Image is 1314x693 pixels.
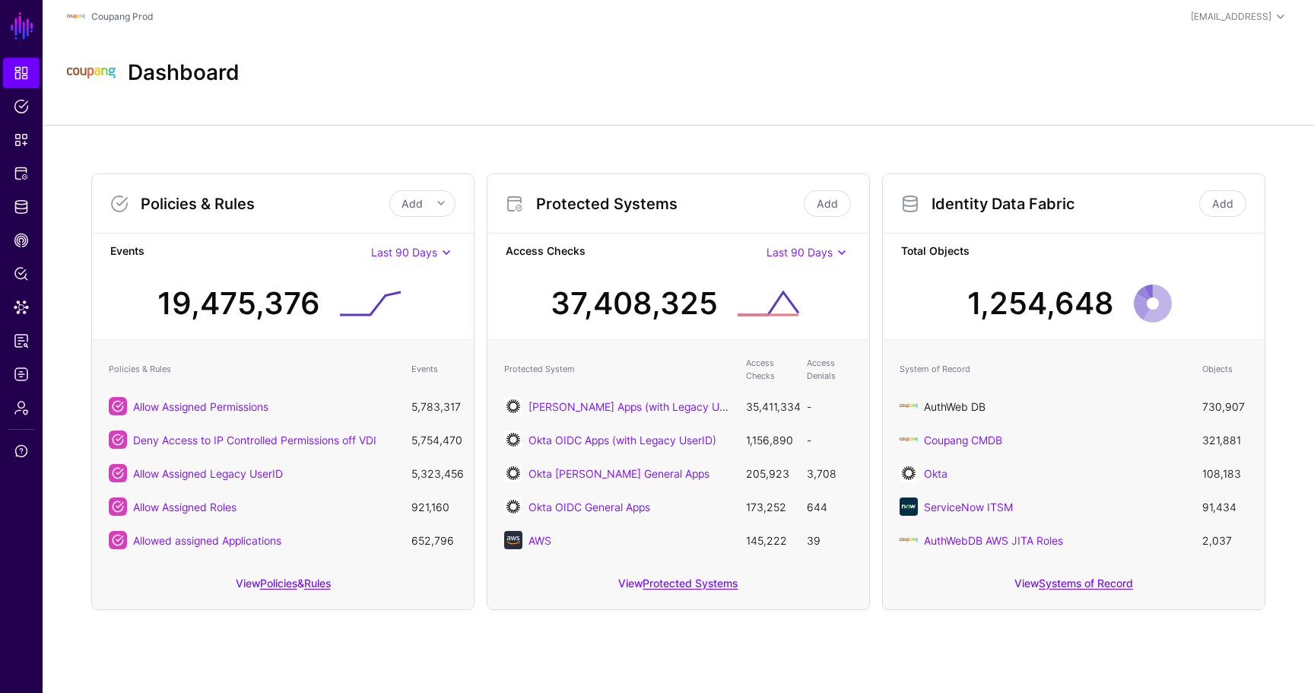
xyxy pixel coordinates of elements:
td: - [799,423,860,456]
div: View [883,566,1265,609]
img: svg+xml;base64,PHN2ZyB3aWR0aD0iNjQiIGhlaWdodD0iNjQiIHZpZXdCb3g9IjAgMCA2NCA2NCIgZmlsbD0ibm9uZSIgeG... [504,397,522,415]
a: Policy Lens [3,259,40,289]
td: 108,183 [1195,456,1255,490]
span: Support [14,443,29,459]
a: Okta OIDC General Apps [528,501,650,513]
td: 5,754,470 [404,423,465,456]
span: Data Lens [14,300,29,315]
td: 652,796 [404,523,465,557]
a: AWS [528,534,551,547]
img: svg+xml;base64,PHN2ZyBpZD0iTG9nbyIgeG1sbnM9Imh0dHA6Ly93d3cudzMub3JnLzIwMDAvc3ZnIiB3aWR0aD0iMTIxLj... [67,8,85,26]
a: Dashboard [3,58,40,88]
span: Last 90 Days [766,246,833,259]
th: Access Denials [799,349,860,389]
td: 3,708 [799,456,860,490]
a: Policies [260,577,297,590]
img: svg+xml;base64,PHN2ZyB3aWR0aD0iNjQiIGhlaWdodD0iNjQiIHZpZXdCb3g9IjAgMCA2NCA2NCIgZmlsbD0ibm9uZSIgeG... [504,464,522,482]
span: Policy Lens [14,266,29,281]
a: Systems of Record [1039,577,1133,590]
a: Add [1199,190,1246,217]
a: AuthWebDB AWS JITA Roles [924,534,1063,547]
td: 39 [799,523,860,557]
strong: Access Checks [506,243,766,262]
a: Identity Data Fabric [3,192,40,222]
td: 921,160 [404,490,465,523]
td: 2,037 [1195,523,1255,557]
span: Reports [14,333,29,348]
a: [PERSON_NAME] Apps (with Legacy UserID) [528,400,749,413]
a: AuthWeb DB [924,400,985,413]
a: Deny Access to IP Controlled Permissions off VDI [133,434,376,447]
a: Okta [924,467,947,480]
a: Reports [3,326,40,356]
a: Allowed assigned Applications [133,534,281,547]
a: ServiceNow ITSM [924,501,1013,513]
a: Add [804,190,851,217]
span: Policies [14,99,29,114]
span: Admin [14,400,29,415]
span: Dashboard [14,65,29,81]
strong: Events [110,243,371,262]
a: Coupang Prod [91,11,153,22]
td: 730,907 [1195,389,1255,423]
td: 5,323,456 [404,456,465,490]
a: Allow Assigned Legacy UserID [133,467,283,480]
img: svg+xml;base64,PHN2ZyB3aWR0aD0iNjQiIGhlaWdodD0iNjQiIHZpZXdCb3g9IjAgMCA2NCA2NCIgZmlsbD0ibm9uZSIgeG... [504,431,522,449]
h3: Protected Systems [536,195,801,213]
div: 37,408,325 [551,281,718,326]
img: svg+xml;base64,PHN2ZyB3aWR0aD0iNjQiIGhlaWdodD0iNjQiIHZpZXdCb3g9IjAgMCA2NCA2NCIgZmlsbD0ibm9uZSIgeG... [504,531,522,549]
img: svg+xml;base64,PHN2ZyBpZD0iTG9nbyIgeG1sbnM9Imh0dHA6Ly93d3cudzMub3JnLzIwMDAvc3ZnIiB3aWR0aD0iMTIxLj... [67,49,116,97]
td: 91,434 [1195,490,1255,523]
span: Add [401,197,423,210]
td: 173,252 [738,490,799,523]
a: Rules [304,577,331,590]
img: svg+xml;base64,PHN2ZyBpZD0iTG9nbyIgeG1sbnM9Imh0dHA6Ly93d3cudzMub3JnLzIwMDAvc3ZnIiB3aWR0aD0iMTIxLj... [900,531,918,549]
a: Allow Assigned Permissions [133,400,268,413]
td: 145,222 [738,523,799,557]
span: Snippets [14,132,29,148]
a: Data Lens [3,292,40,323]
h3: Identity Data Fabric [932,195,1196,213]
th: Policies & Rules [101,349,404,389]
img: svg+xml;base64,PHN2ZyB3aWR0aD0iNjQiIGhlaWdodD0iNjQiIHZpZXdCb3g9IjAgMCA2NCA2NCIgZmlsbD0ibm9uZSIgeG... [504,497,522,516]
div: 1,254,648 [967,281,1114,326]
span: CAEP Hub [14,233,29,248]
th: Access Checks [738,349,799,389]
div: 19,475,376 [157,281,320,326]
span: Identity Data Fabric [14,199,29,215]
img: svg+xml;base64,PHN2ZyBpZD0iTG9nbyIgeG1sbnM9Imh0dHA6Ly93d3cudzMub3JnLzIwMDAvc3ZnIiB3aWR0aD0iMTIxLj... [900,397,918,415]
h3: Policies & Rules [141,195,389,213]
a: Coupang CMDB [924,434,1002,447]
a: CAEP Hub [3,225,40,256]
a: Allow Assigned Roles [133,501,236,513]
span: Last 90 Days [371,246,437,259]
td: 1,156,890 [738,423,799,456]
img: svg+xml;base64,PHN2ZyB3aWR0aD0iNjQiIGhlaWdodD0iNjQiIHZpZXdCb3g9IjAgMCA2NCA2NCIgZmlsbD0ibm9uZSIgeG... [900,464,918,482]
th: Protected System [497,349,738,389]
td: 5,783,317 [404,389,465,423]
th: Events [404,349,465,389]
span: Logs [14,367,29,382]
img: svg+xml;base64,PHN2ZyBpZD0iTG9nbyIgeG1sbnM9Imh0dHA6Ly93d3cudzMub3JnLzIwMDAvc3ZnIiB3aWR0aD0iMTIxLj... [900,431,918,449]
div: View & [92,566,474,609]
a: Protected Systems [643,577,738,590]
a: Logs [3,359,40,389]
div: View [487,566,869,609]
td: 205,923 [738,456,799,490]
a: Policies [3,91,40,122]
span: Protected Systems [14,166,29,181]
a: Okta [PERSON_NAME] General Apps [528,467,709,480]
a: Protected Systems [3,158,40,189]
th: System of Record [892,349,1195,389]
div: [EMAIL_ADDRESS] [1191,10,1271,24]
td: 644 [799,490,860,523]
strong: Total Objects [901,243,1246,262]
a: SGNL [9,9,35,43]
td: 35,411,334 [738,389,799,423]
td: 321,881 [1195,423,1255,456]
td: - [799,389,860,423]
a: Admin [3,393,40,423]
h2: Dashboard [128,60,240,86]
a: Snippets [3,125,40,155]
img: svg+xml;base64,PHN2ZyB3aWR0aD0iNjQiIGhlaWdodD0iNjQiIHZpZXdCb3g9IjAgMCA2NCA2NCIgZmlsbD0ibm9uZSIgeG... [900,497,918,516]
